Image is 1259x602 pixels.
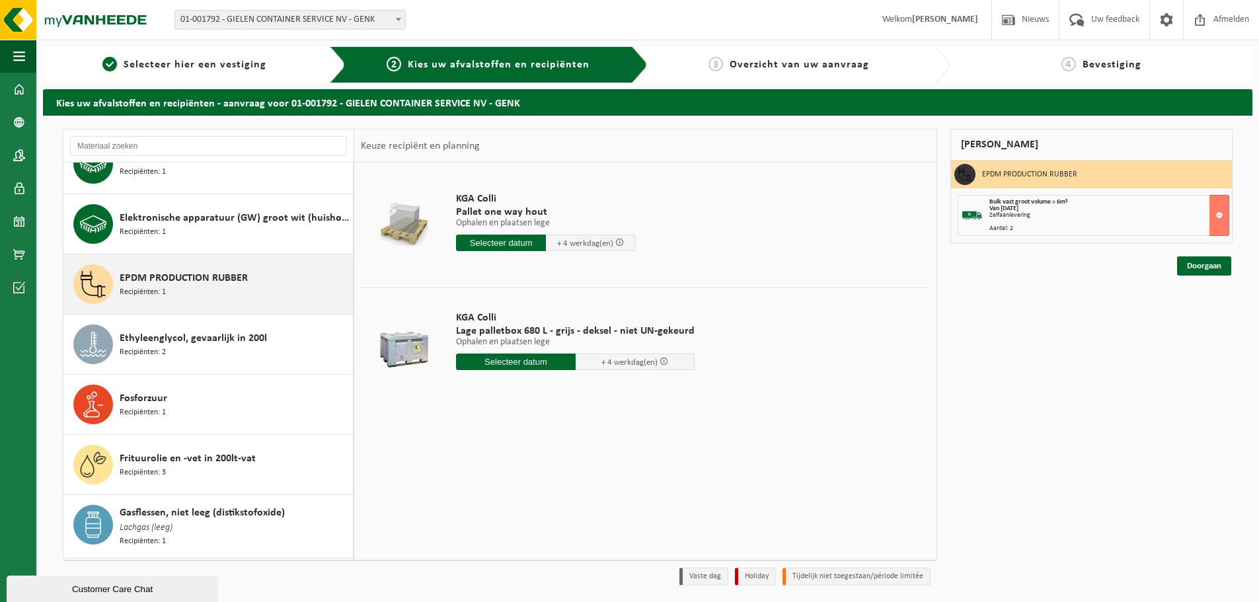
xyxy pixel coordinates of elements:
[989,225,1229,232] div: Aantal: 2
[679,568,728,585] li: Vaste dag
[735,568,776,585] li: Holiday
[124,59,266,70] span: Selecteer hier een vestiging
[120,330,267,346] span: Ethyleenglycol, gevaarlijk in 200l
[63,435,354,495] button: Frituurolie en -vet in 200lt-vat Recipiënten: 3
[782,568,931,585] li: Tijdelijk niet toegestaan/période limitée
[43,89,1252,115] h2: Kies uw afvalstoffen en recipiënten - aanvraag voor 01-001792 - GIELEN CONTAINER SERVICE NV - GENK
[120,521,172,535] span: Lachgas (leeg)
[989,198,1067,206] span: Bulk vast groot volume > 6m³
[456,192,636,206] span: KGA Colli
[982,164,1077,185] h3: EPDM PRODUCTION RUBBER
[456,338,695,347] p: Ophalen en plaatsen lege
[120,166,166,178] span: Recipiënten: 1
[120,505,285,521] span: Gasflessen, niet leeg (distikstofoxide)
[912,15,978,24] strong: [PERSON_NAME]
[50,57,319,73] a: 1Selecteer hier een vestiging
[456,219,636,228] p: Ophalen en plaatsen lege
[730,59,869,70] span: Overzicht van uw aanvraag
[120,346,166,359] span: Recipiënten: 2
[120,535,166,548] span: Recipiënten: 1
[63,134,354,194] button: Elektronische apparatuur - overige (OVE) Recipiënten: 1
[63,254,354,315] button: EPDM PRODUCTION RUBBER Recipiënten: 1
[456,235,546,251] input: Selecteer datum
[63,375,354,435] button: Fosforzuur Recipiënten: 1
[120,210,350,226] span: Elektronische apparatuur (GW) groot wit (huishoudelijk)
[387,57,401,71] span: 2
[989,212,1229,219] div: Zelfaanlevering
[456,324,695,338] span: Lage palletbox 680 L - grijs - deksel - niet UN-gekeurd
[120,451,256,467] span: Frituurolie en -vet in 200lt-vat
[175,11,405,29] span: 01-001792 - GIELEN CONTAINER SERVICE NV - GENK
[601,358,658,367] span: + 4 werkdag(en)
[102,57,117,71] span: 1
[63,315,354,375] button: Ethyleenglycol, gevaarlijk in 200l Recipiënten: 2
[120,406,166,419] span: Recipiënten: 1
[408,59,590,70] span: Kies uw afvalstoffen en recipiënten
[63,194,354,254] button: Elektronische apparatuur (GW) groot wit (huishoudelijk) Recipiënten: 1
[120,226,166,239] span: Recipiënten: 1
[7,573,221,602] iframe: chat widget
[456,206,636,219] span: Pallet one way hout
[120,467,166,479] span: Recipiënten: 3
[557,239,613,248] span: + 4 werkdag(en)
[70,136,347,156] input: Materiaal zoeken
[354,130,486,163] div: Keuze recipiënt en planning
[120,270,248,286] span: EPDM PRODUCTION RUBBER
[1177,256,1231,276] a: Doorgaan
[456,311,695,324] span: KGA Colli
[950,129,1233,161] div: [PERSON_NAME]
[1083,59,1141,70] span: Bevestiging
[1061,57,1076,71] span: 4
[989,205,1018,212] strong: Van [DATE]
[174,10,406,30] span: 01-001792 - GIELEN CONTAINER SERVICE NV - GENK
[120,286,166,299] span: Recipiënten: 1
[63,495,354,558] button: Gasflessen, niet leeg (distikstofoxide) Lachgas (leeg) Recipiënten: 1
[456,354,576,370] input: Selecteer datum
[708,57,723,71] span: 3
[120,391,167,406] span: Fosforzuur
